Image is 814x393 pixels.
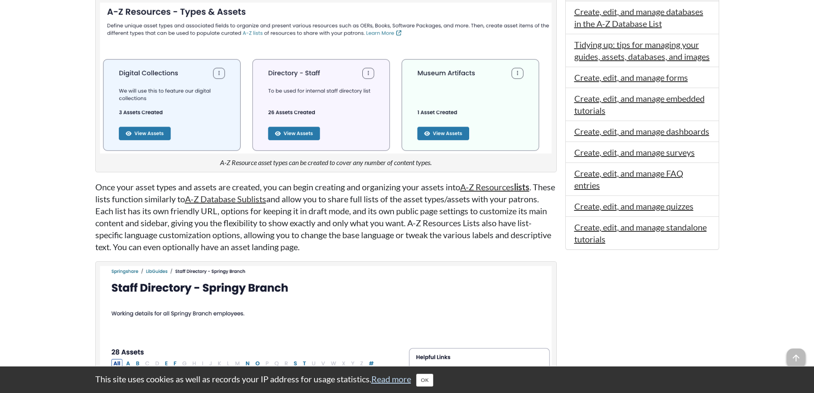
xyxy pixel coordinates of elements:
a: Create, edit, and manage databases in the A-Z Database List [574,6,703,29]
a: Create, edit, and manage surveys [574,147,695,157]
a: Create, edit, and manage quizzes [574,201,694,211]
a: Create, edit, and manage forms [574,72,688,83]
a: Create, edit, and manage FAQ entries [574,168,683,190]
a: Read more [371,374,411,384]
a: arrow_upward [787,349,805,360]
a: A-Z Resourceslists [460,182,529,192]
span: arrow_upward [787,349,805,367]
p: Once your asset types and assets are created, you can begin creating and organizing your assets i... [95,181,557,253]
a: Create, edit, and manage embedded tutorials [574,93,705,115]
button: Close [416,374,433,387]
img: Example asset types [100,3,552,154]
a: Create, edit, and manage standalone tutorials [574,222,707,244]
strong: lists [514,182,529,192]
a: A-Z Database Sublists [185,194,266,204]
figcaption: A-Z Resource asset types can be created to cover any number of content types. [220,158,432,167]
a: Tidying up: tips for managing your guides, assets, databases, and images [574,39,710,62]
div: This site uses cookies as well as records your IP address for usage statistics. [87,373,728,387]
a: Create, edit, and manage dashboards [574,126,709,136]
